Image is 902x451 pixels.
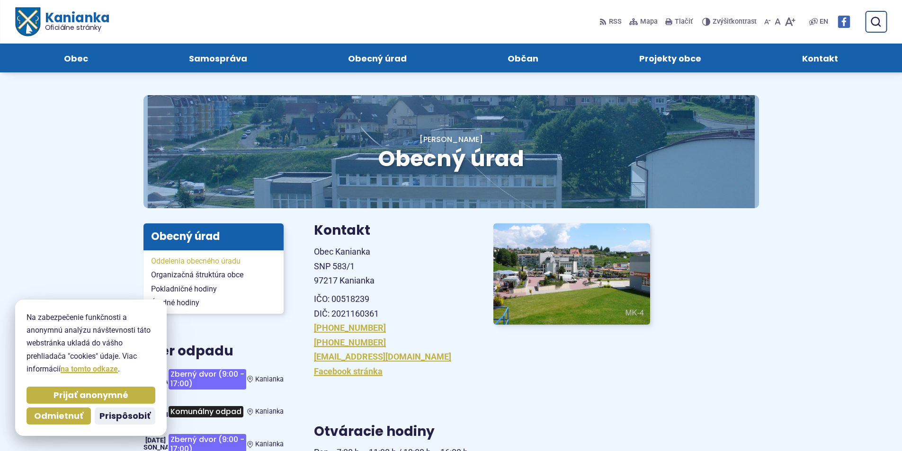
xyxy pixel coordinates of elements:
a: Projekty obce [598,44,742,72]
span: Organizačná štruktúra obce [151,268,276,282]
p: IČO: 00518239 DIČ: 2021160361 [314,292,471,321]
span: Zberný dvor (9:00 - 17:00) [169,369,246,389]
a: Obecný úrad [307,44,447,72]
a: Kontakt [761,44,879,72]
span: Kanianka [40,11,109,31]
span: Úradné hodiny [151,296,276,310]
span: Tlačiť [675,18,693,26]
a: Komunálny odpad Kanianka [DATE] štvrtok [143,401,284,423]
span: Obec [64,44,88,72]
p: Na zabezpečenie funkčnosti a anonymnú analýzu návštevnosti táto webstránka ukladá do vášho prehli... [27,311,155,375]
h3: Otváracie hodiny [314,424,650,439]
a: Pokladničné hodiny [143,282,284,296]
a: Mapa [627,12,660,32]
span: Obecný úrad [348,44,407,72]
a: EN [818,16,830,27]
button: Tlačiť [663,12,695,32]
a: [PHONE_NUMBER] [314,323,386,333]
span: Zvýšiť [713,18,731,26]
span: Obecný úrad [378,143,524,174]
button: Zmenšiť veľkosť písma [762,12,773,32]
span: Občan [508,44,538,72]
img: Prejsť na Facebook stránku [838,16,850,28]
button: Odmietnuť [27,407,91,424]
span: Oficiálne stránky [45,24,109,31]
span: Prijať anonymné [54,390,128,401]
span: Obec Kanianka SNP 583/1 97217 Kanianka [314,247,375,285]
span: Samospráva [189,44,247,72]
span: kontrast [713,18,757,26]
span: EN [820,16,828,27]
span: Oddelenia obecného úradu [151,254,276,268]
a: RSS [599,12,624,32]
span: Pokladničné hodiny [151,282,276,296]
h3: Obecný úrad [143,223,284,250]
span: Projekty obce [639,44,701,72]
button: Zvýšiťkontrast [702,12,759,32]
span: Prispôsobiť [99,411,151,422]
a: Organizačná štruktúra obce [143,268,284,282]
span: Odmietnuť [34,411,83,422]
button: Zväčšiť veľkosť písma [783,12,797,32]
button: Nastaviť pôvodnú veľkosť písma [773,12,783,32]
a: Facebook stránka [314,366,383,376]
span: Kanianka [255,440,284,448]
h3: Zber odpadu [143,344,284,359]
img: Prejsť na domovskú stránku [15,8,40,36]
a: Občan [467,44,580,72]
a: Logo Kanianka, prejsť na domovskú stránku. [15,8,109,36]
a: Zberný dvor (9:00 - 17:00) Kanianka [DATE] Zajtra [143,365,284,393]
span: Komunálny odpad [169,406,243,417]
span: Kontakt [802,44,838,72]
span: Kanianka [255,407,284,416]
a: Úradné hodiny [143,296,284,310]
span: Mapa [640,16,658,27]
a: [PERSON_NAME] [420,134,483,145]
a: [EMAIL_ADDRESS][DOMAIN_NAME] [314,352,451,362]
a: Oddelenia obecného úradu [143,254,284,268]
h3: Kontakt [314,223,471,238]
a: na tomto odkaze [61,364,118,373]
span: [DATE] [145,436,166,444]
span: Kanianka [255,375,284,383]
span: RSS [609,16,622,27]
a: [PHONE_NUMBER] [314,337,386,347]
a: Samospráva [148,44,288,72]
button: Prijať anonymné [27,387,155,404]
a: Obec [23,44,129,72]
button: Prispôsobiť [95,407,155,424]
